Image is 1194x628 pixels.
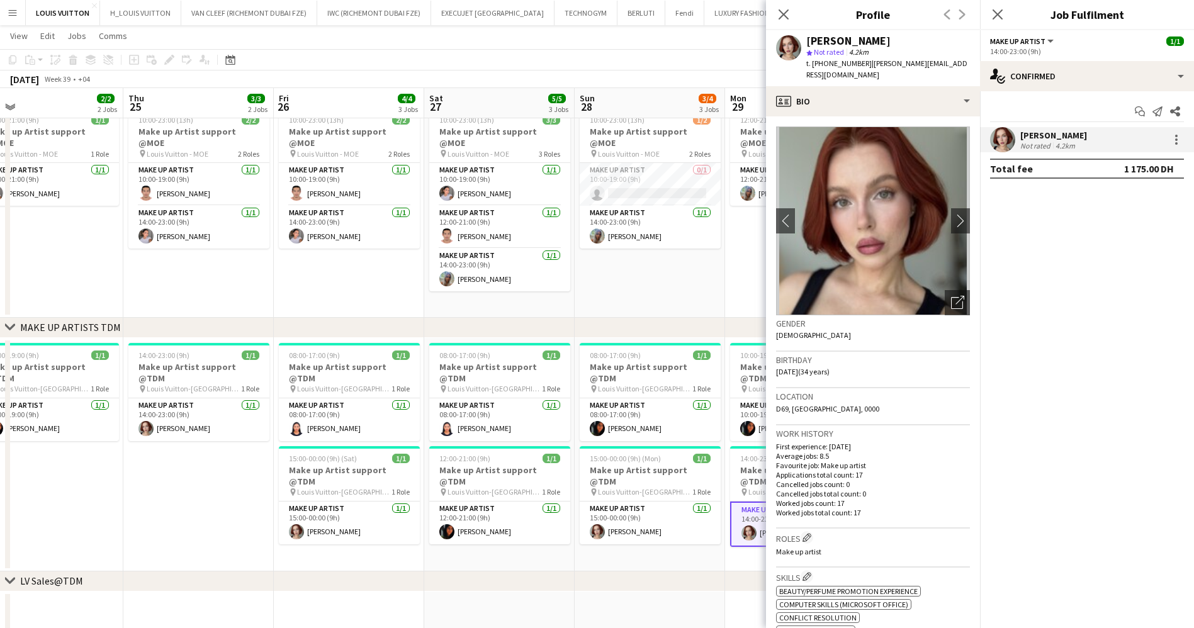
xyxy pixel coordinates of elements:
[539,149,560,159] span: 3 Roles
[730,343,871,441] app-job-card: 10:00-19:00 (9h)1/1Make up Artist support @TDM Louis Vuitton-[GEOGRAPHIC_DATA]1 RoleMake up artis...
[67,30,86,42] span: Jobs
[427,99,443,114] span: 27
[279,206,420,249] app-card-role: Make up artist1/114:00-23:00 (9h)[PERSON_NAME]
[128,206,269,249] app-card-role: Make up artist1/114:00-23:00 (9h)[PERSON_NAME]
[730,126,871,149] h3: Make up Artist support @MOE
[580,163,721,206] app-card-role: Make up artist0/110:00-19:00 (9h)
[26,1,100,25] button: LOUIS VUITTON
[429,464,570,487] h3: Make up Artist support @TDM
[776,531,970,544] h3: Roles
[730,93,746,104] span: Mon
[665,1,704,25] button: Fendi
[128,126,269,149] h3: Make up Artist support @MOE
[699,94,716,103] span: 3/4
[776,354,970,366] h3: Birthday
[448,384,542,393] span: Louis Vuitton-[GEOGRAPHIC_DATA]
[429,502,570,544] app-card-role: Make up artist1/112:00-21:00 (9h)[PERSON_NAME]
[62,28,91,44] a: Jobs
[779,613,857,622] span: Conflict Resolution
[776,470,970,479] p: Applications total count: 17
[598,149,660,159] span: Louis Vuitton - MOE
[391,384,410,393] span: 1 Role
[776,367,830,376] span: [DATE] (34 years)
[590,454,661,463] span: 15:00-00:00 (9h) (Mon)
[693,115,711,125] span: 1/2
[398,94,415,103] span: 4/4
[580,446,721,544] app-job-card: 15:00-00:00 (9h) (Mon)1/1Make up Artist support @TDM Louis Vuitton-[GEOGRAPHIC_DATA]1 RoleMake up...
[91,384,109,393] span: 1 Role
[128,163,269,206] app-card-role: Make up artist1/110:00-19:00 (9h)[PERSON_NAME]
[78,74,90,84] div: +04
[776,479,970,489] p: Cancelled jobs count: 0
[128,343,269,441] app-job-card: 14:00-23:00 (9h)1/1Make up Artist support @TDM Louis Vuitton-[GEOGRAPHIC_DATA]1 RoleMake up artis...
[730,108,871,206] div: 12:00-21:00 (9h)1/1Make up Artist support @MOE Louis Vuitton - MOE1 RoleMake up artist1/112:00-21...
[128,93,144,104] span: Thu
[429,343,570,441] div: 08:00-17:00 (9h)1/1Make up Artist support @TDM Louis Vuitton-[GEOGRAPHIC_DATA]1 RoleMake up artis...
[99,30,127,42] span: Comms
[776,318,970,329] h3: Gender
[429,93,443,104] span: Sat
[98,104,117,114] div: 2 Jobs
[779,586,918,596] span: Beauty/Perfume promotion experience
[689,149,711,159] span: 2 Roles
[279,464,420,487] h3: Make up Artist support @TDM
[580,361,721,384] h3: Make up Artist support @TDM
[776,570,970,583] h3: Skills
[580,93,595,104] span: Sun
[429,398,570,441] app-card-role: Make up artist1/108:00-17:00 (9h)[PERSON_NAME]
[429,126,570,149] h3: Make up Artist support @MOE
[806,59,872,68] span: t. [PHONE_NUMBER]
[289,115,344,125] span: 10:00-23:00 (13h)
[429,206,570,249] app-card-role: Make up artist1/112:00-21:00 (9h)[PERSON_NAME]
[748,384,843,393] span: Louis Vuitton-[GEOGRAPHIC_DATA]
[448,149,509,159] span: Louis Vuitton - MOE
[580,343,721,441] div: 08:00-17:00 (9h)1/1Make up Artist support @TDM Louis Vuitton-[GEOGRAPHIC_DATA]1 RoleMake up artis...
[242,350,259,360] span: 1/1
[990,47,1184,56] div: 14:00-23:00 (9h)
[42,74,73,84] span: Week 39
[279,126,420,149] h3: Make up Artist support @MOE
[247,94,265,103] span: 3/3
[580,126,721,149] h3: Make up Artist support @MOE
[297,487,391,496] span: Louis Vuitton-[GEOGRAPHIC_DATA]
[730,502,871,547] app-card-role: Make up artist1/114:00-23:00 (9h)[PERSON_NAME]
[704,1,799,25] button: LUXURY FASHION GULF
[429,108,570,291] div: 10:00-23:00 (13h)3/3Make up Artist support @MOE Louis Vuitton - MOE3 RolesMake up artist1/110:00-...
[429,446,570,544] app-job-card: 12:00-21:00 (9h)1/1Make up Artist support @TDM Louis Vuitton-[GEOGRAPHIC_DATA]1 RoleMake up artis...
[439,454,490,463] span: 12:00-21:00 (9h)
[740,454,791,463] span: 14:00-23:00 (9h)
[776,461,970,470] p: Favourite job: Make up artist
[1166,36,1184,46] span: 1/1
[580,398,721,441] app-card-role: Make up artist1/108:00-17:00 (9h)[PERSON_NAME]
[549,104,568,114] div: 3 Jobs
[693,350,711,360] span: 1/1
[97,94,115,103] span: 2/2
[1053,141,1078,150] div: 4.2km
[990,36,1045,46] span: Make up artist
[317,1,431,25] button: IWC (RICHEMONT DUBAI FZE)
[297,149,359,159] span: Louis Vuitton - MOE
[580,108,721,249] app-job-card: 10:00-23:00 (13h)1/2Make up Artist support @MOE Louis Vuitton - MOE2 RolesMake up artist0/110:00-...
[779,600,908,609] span: Computer skills (Microsoft Office)
[980,61,1194,91] div: Confirmed
[598,384,692,393] span: Louis Vuitton-[GEOGRAPHIC_DATA]
[548,94,566,103] span: 5/5
[699,104,719,114] div: 3 Jobs
[289,454,357,463] span: 15:00-00:00 (9h) (Sat)
[692,487,711,496] span: 1 Role
[776,428,970,439] h3: Work history
[279,343,420,441] div: 08:00-17:00 (9h)1/1Make up Artist support @TDM Louis Vuitton-[GEOGRAPHIC_DATA]1 RoleMake up artis...
[20,321,121,334] div: MAKE UP ARTISTS TDM
[730,446,871,547] app-job-card: 14:00-23:00 (9h)1/1Make up Artist support @TDM Louis Vuitton-[GEOGRAPHIC_DATA]1 RoleMake up artis...
[279,93,289,104] span: Fri
[590,350,641,360] span: 08:00-17:00 (9h)
[980,6,1194,23] h3: Job Fulfilment
[91,115,109,125] span: 1/1
[693,454,711,463] span: 1/1
[147,149,208,159] span: Louis Vuitton - MOE
[555,1,617,25] button: TECHNOGYM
